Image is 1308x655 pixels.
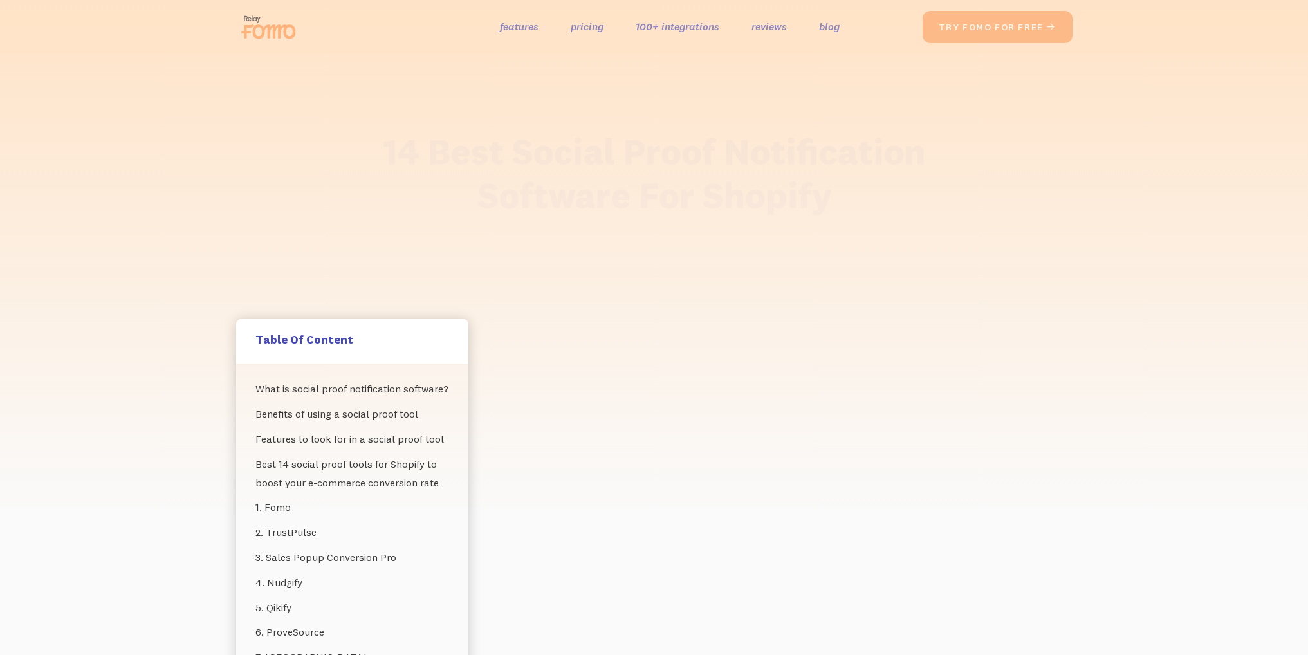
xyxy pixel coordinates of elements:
[255,376,449,401] a: What is social proof notification software?
[255,452,449,495] a: Best 14 social proof tools for Shopify to boost your e-commerce conversion rate
[255,595,449,620] a: 5. Qikify
[636,17,719,36] a: 100+ integrations
[255,427,449,452] a: Features to look for in a social proof tool
[335,130,972,217] h1: 14 Best Social Proof Notification Software For Shopify
[819,17,840,36] a: blog
[255,332,449,347] h5: Table Of Content
[255,495,449,520] a: 1. Fomo
[500,17,539,36] a: features
[255,520,449,545] a: 2. TrustPulse
[923,11,1073,43] a: try fomo for free
[1046,21,1056,33] span: 
[255,401,449,427] a: Benefits of using a social proof tool
[255,570,449,595] a: 4. Nudgify
[571,17,603,36] a: pricing
[255,545,449,570] a: 3. Sales Popup Conversion Pro
[255,620,449,645] a: 6. ProveSource
[751,17,787,36] a: reviews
